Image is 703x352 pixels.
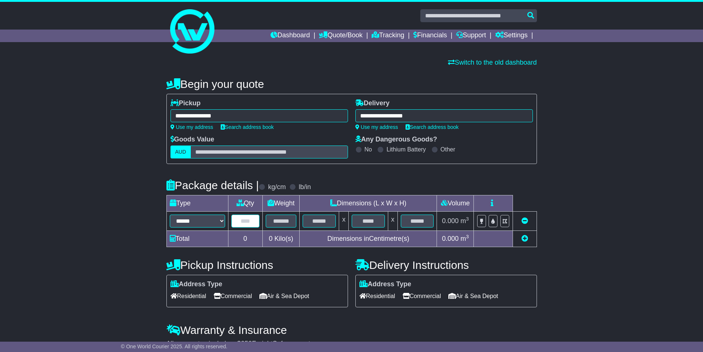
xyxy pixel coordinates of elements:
[170,290,206,302] span: Residential
[437,195,474,212] td: Volume
[268,183,286,191] label: kg/cm
[461,235,469,242] span: m
[355,259,537,271] h4: Delivery Instructions
[166,78,537,90] h4: Begin your quote
[166,340,537,348] div: All our quotes include a $ FreightSafe warranty.
[166,324,537,336] h4: Warranty & Insurance
[466,216,469,222] sup: 3
[355,99,390,107] label: Delivery
[388,212,397,231] td: x
[170,280,223,288] label: Address Type
[166,231,228,247] td: Total
[299,183,311,191] label: lb/in
[214,290,252,302] span: Commercial
[166,195,228,212] td: Type
[355,124,398,130] a: Use my address
[448,290,498,302] span: Air & Sea Depot
[442,235,459,242] span: 0.000
[300,195,437,212] td: Dimensions (L x W x H)
[386,146,426,153] label: Lithium Battery
[259,290,309,302] span: Air & Sea Depot
[413,30,447,42] a: Financials
[359,290,395,302] span: Residential
[456,30,486,42] a: Support
[228,231,262,247] td: 0
[403,290,441,302] span: Commercial
[269,235,272,242] span: 0
[270,30,310,42] a: Dashboard
[442,217,459,225] span: 0.000
[221,124,274,130] a: Search address book
[339,212,349,231] td: x
[121,344,228,349] span: © One World Courier 2025. All rights reserved.
[170,99,201,107] label: Pickup
[228,195,262,212] td: Qty
[241,340,252,347] span: 250
[406,124,459,130] a: Search address book
[521,235,528,242] a: Add new item
[262,195,300,212] td: Weight
[461,217,469,225] span: m
[170,124,213,130] a: Use my address
[166,179,259,191] h4: Package details |
[521,217,528,225] a: Remove this item
[170,146,191,158] label: AUD
[319,30,362,42] a: Quote/Book
[495,30,528,42] a: Settings
[359,280,411,288] label: Address Type
[466,234,469,239] sup: 3
[365,146,372,153] label: No
[170,136,214,144] label: Goods Value
[448,59,537,66] a: Switch to the old dashboard
[441,146,455,153] label: Other
[355,136,437,144] label: Any Dangerous Goods?
[166,259,348,271] h4: Pickup Instructions
[372,30,404,42] a: Tracking
[262,231,300,247] td: Kilo(s)
[300,231,437,247] td: Dimensions in Centimetre(s)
